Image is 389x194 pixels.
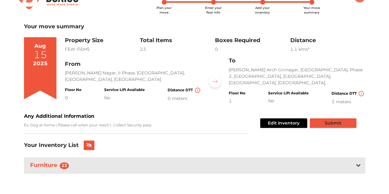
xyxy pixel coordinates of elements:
[228,67,365,86] p: [PERSON_NAME] Arch Girinagar, [GEOGRAPHIC_DATA], Phase 2, [GEOGRAPHIC_DATA], [GEOGRAPHIC_DATA], [...
[215,37,290,44] h3: Boxes Required
[268,98,308,104] div: No
[104,88,145,92] h4: Service Lift Available
[168,95,201,102] div: 0 meters
[140,46,215,53] div: 23
[331,99,365,105] div: 3 meters
[29,161,73,170] h3: Furniture
[104,95,145,101] div: No
[215,46,290,53] div: 0
[24,142,79,149] h3: Your Inventory List
[24,23,365,30] h3: Your move summary
[34,50,47,60] div: 15
[60,162,69,169] span: 23
[268,91,308,95] h4: Service Lift Available
[33,60,48,68] div: 2025
[140,37,215,44] h3: Total Items
[310,118,356,128] button: Submit
[260,118,307,128] button: Edit Inventory
[228,57,365,64] h3: To
[65,46,140,53] div: FEW ITEMS
[65,88,81,92] h4: Floor No
[290,37,365,44] h3: Distance
[228,91,245,95] h4: Floor No
[331,91,365,96] h4: Distance DTT
[24,113,94,119] b: Any Additional Information
[168,88,201,93] h4: Distance DTT
[304,6,320,14] span: Your move summary
[255,6,270,14] span: Add your inventory
[205,6,222,14] span: Enter your floor info
[65,95,81,101] div: 0
[157,6,172,14] span: Plan your move
[228,98,245,104] div: 1
[65,37,140,44] h3: Property Size
[34,42,46,50] div: Aug
[65,70,201,83] p: [PERSON_NAME] Nagar, II Phase, [GEOGRAPHIC_DATA], [GEOGRAPHIC_DATA], [GEOGRAPHIC_DATA]
[290,46,365,53] div: 1.1 km s*
[65,61,201,68] h3: From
